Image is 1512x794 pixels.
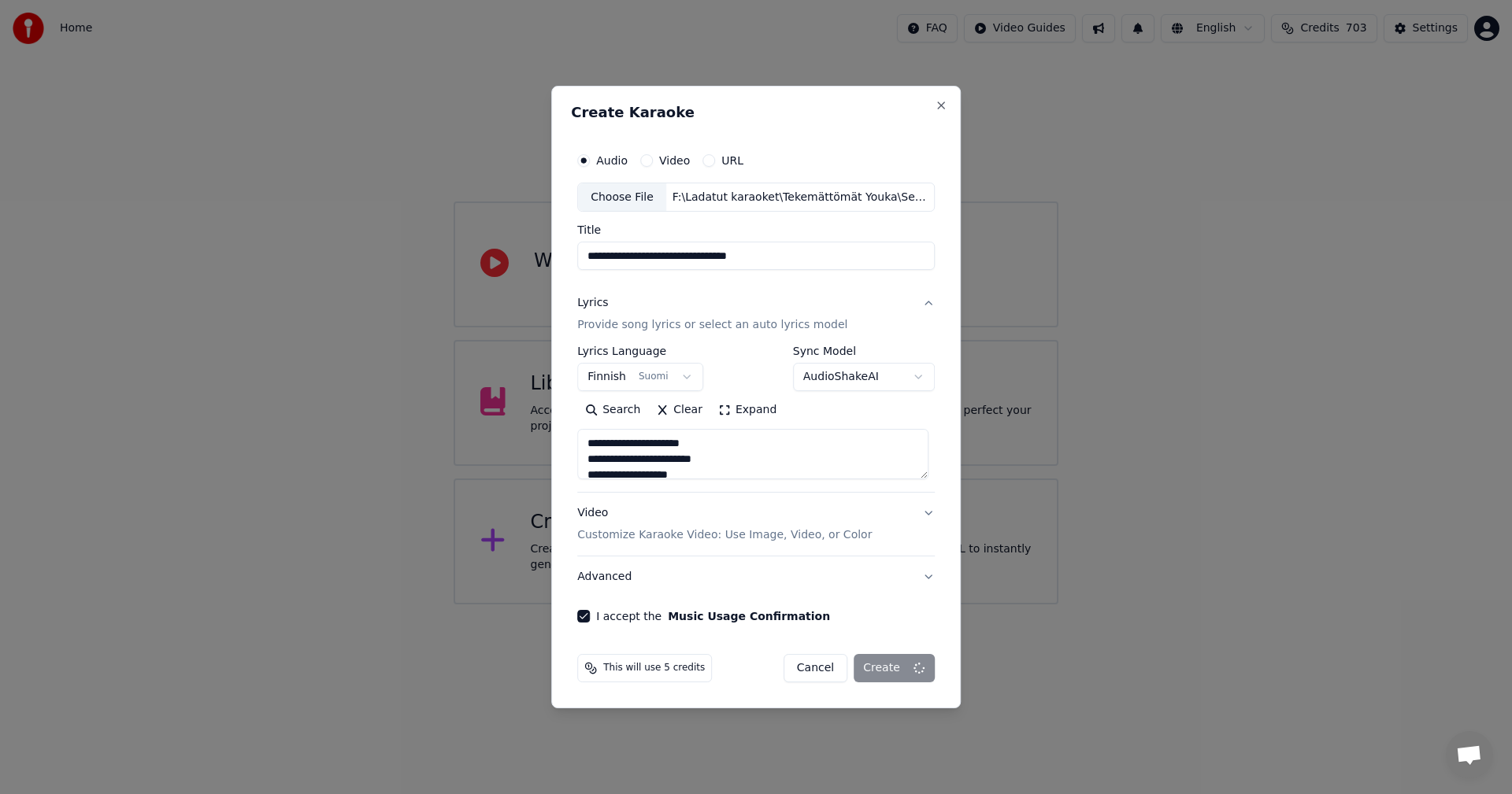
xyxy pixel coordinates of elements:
[578,183,666,212] div: Choose File
[596,611,830,622] label: I accept the
[793,346,935,357] label: Sync Model
[603,662,705,674] span: This will use 5 credits
[577,283,935,346] button: LyricsProvide song lyrics or select an auto lyrics model
[577,346,703,357] label: Lyrics Language
[668,611,830,622] button: I accept the
[577,318,847,334] p: Provide song lyrics or select an auto lyrics model
[577,527,872,543] p: Customize Karaoke Video: Use Image, Video, or Color
[648,398,710,423] button: Clear
[596,155,628,166] label: Audio
[710,398,784,423] button: Expand
[577,398,648,423] button: Search
[659,155,690,166] label: Video
[577,506,872,544] div: Video
[666,190,934,205] div: F:\Ladatut karaoket\Tekemättömät Youka\Sekalaista\Lisää sekalaisia\[DEMOGRAPHIC_DATA] korot [PERS...
[577,493,935,556] button: VideoCustomize Karaoke Video: Use Image, Video, or Color
[571,105,941,120] h2: Create Karaoke
[721,155,743,166] label: URL
[577,225,935,236] label: Title
[577,556,935,597] button: Advanced
[577,296,608,312] div: Lyrics
[784,654,847,682] button: Cancel
[577,346,935,493] div: LyricsProvide song lyrics or select an auto lyrics model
